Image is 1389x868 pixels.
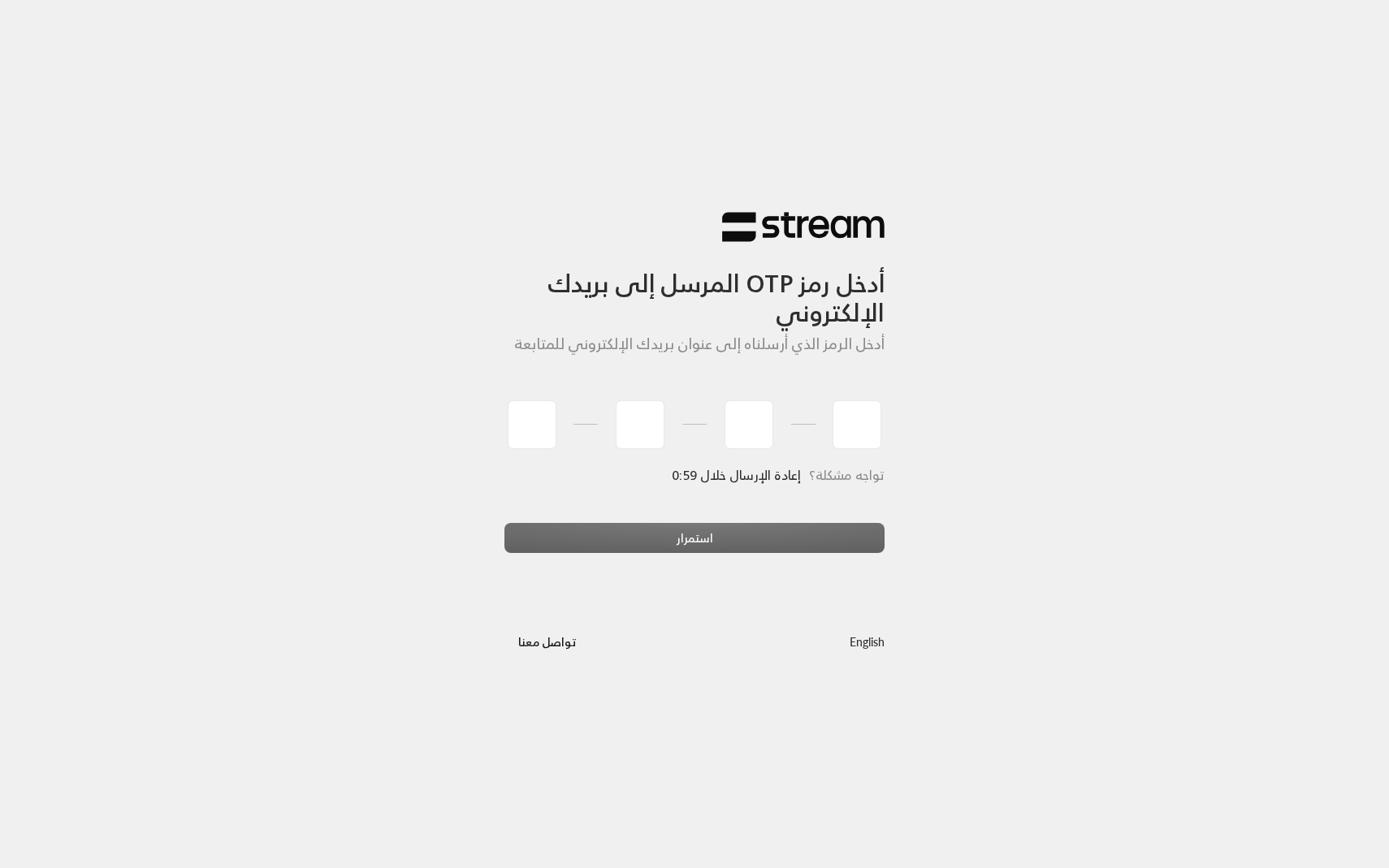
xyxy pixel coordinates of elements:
span: تواجه مشكلة؟ [809,464,885,486]
a: English [850,627,885,657]
span: إعادة الإرسال خلال 0:59 [673,464,801,486]
h3: أدخل رمز OTP المرسل إلى بريدك الإلكتروني [504,243,885,328]
img: Stream Logo [722,211,885,243]
button: تواصل معنا [504,627,590,657]
h5: أدخل الرمز الذي أرسلناه إلى عنوان بريدك الإلكتروني للمتابعة [504,335,885,353]
a: تواصل معنا [504,632,590,652]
